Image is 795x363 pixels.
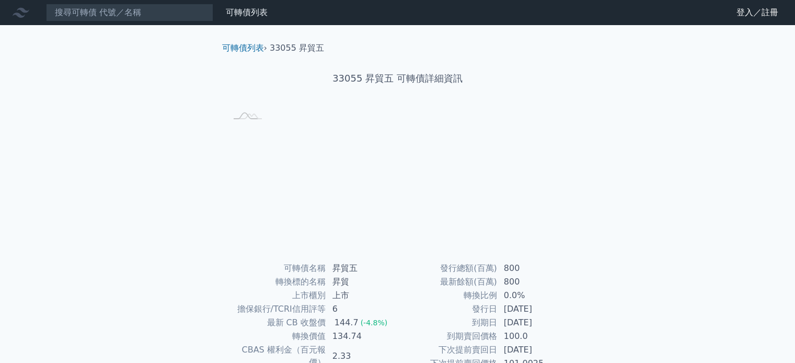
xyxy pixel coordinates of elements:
[398,330,498,343] td: 到期賣回價格
[226,7,268,17] a: 可轉債列表
[214,71,582,86] h1: 33055 昇貿五 可轉債詳細資訊
[498,302,569,316] td: [DATE]
[270,42,324,54] li: 33055 昇貿五
[361,319,388,327] span: (-4.8%)
[498,262,569,275] td: 800
[222,43,264,53] a: 可轉債列表
[398,275,498,289] td: 最新餘額(百萬)
[498,275,569,289] td: 800
[226,330,326,343] td: 轉換價值
[46,4,213,21] input: 搜尋可轉債 代號／名稱
[226,316,326,330] td: 最新 CB 收盤價
[326,262,398,275] td: 昇貿五
[226,289,326,302] td: 上市櫃別
[498,316,569,330] td: [DATE]
[326,330,398,343] td: 134.74
[326,289,398,302] td: 上市
[226,275,326,289] td: 轉換標的名稱
[226,262,326,275] td: 可轉債名稱
[498,289,569,302] td: 0.0%
[226,302,326,316] td: 擔保銀行/TCRI信用評等
[398,262,498,275] td: 發行總額(百萬)
[398,316,498,330] td: 到期日
[498,330,569,343] td: 100.0
[326,302,398,316] td: 6
[398,302,498,316] td: 發行日
[332,316,361,329] div: 144.7
[326,275,398,289] td: 昇貿
[743,313,795,363] div: 聊天小工具
[728,4,787,21] a: 登入／註冊
[743,313,795,363] iframe: Chat Widget
[498,343,569,357] td: [DATE]
[222,42,267,54] li: ›
[398,343,498,357] td: 下次提前賣回日
[398,289,498,302] td: 轉換比例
